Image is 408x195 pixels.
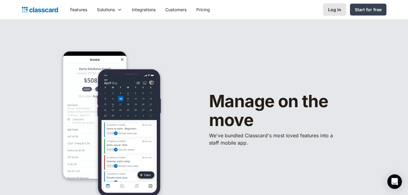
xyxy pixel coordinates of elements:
a: Integrations [127,3,160,16]
div: Solutions [92,3,127,16]
a: Start for free [350,4,386,15]
div: Open Intercom Messenger [387,174,402,189]
div: Solutions [97,6,115,13]
h1: Manage on the move [209,92,367,129]
a: Pricing [191,3,215,16]
p: We've bundled ​Classcard's most loved features into a staff mobile app. [209,132,337,146]
a: Features [65,3,92,16]
a: Customers [160,3,191,16]
a: Log in [323,3,346,16]
a: home [22,5,58,14]
div: Start for free [355,6,382,13]
div: Log in [328,6,341,13]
